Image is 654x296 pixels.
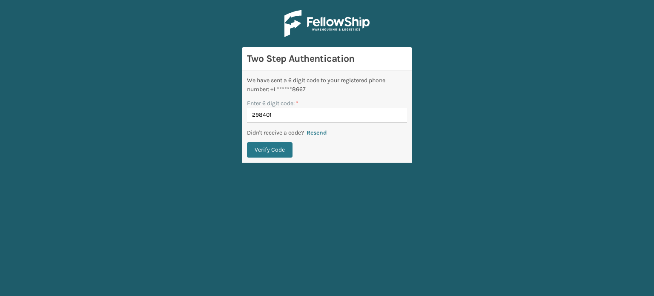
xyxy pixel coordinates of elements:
[247,76,407,94] div: We have sent a 6 digit code to your registered phone number: +1 ******8667
[304,129,330,137] button: Resend
[284,10,370,37] img: Logo
[247,52,407,65] h3: Two Step Authentication
[247,99,298,108] label: Enter 6 digit code:
[247,128,304,137] p: Didn't receive a code?
[247,142,293,158] button: Verify Code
